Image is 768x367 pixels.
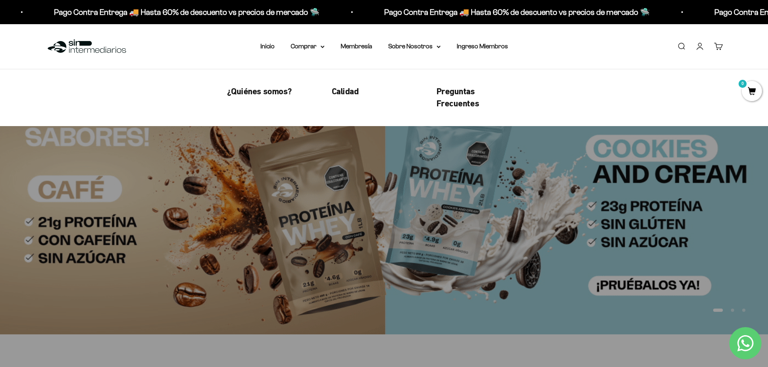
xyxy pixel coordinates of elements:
[388,41,441,52] summary: Sobre Nosotros
[332,86,359,96] span: Calidad
[227,86,292,96] span: ¿Quiénes somos?
[54,6,320,19] p: Pago Contra Entrega 🚚 Hasta 60% de descuento vs precios de mercado 🛸
[227,85,292,98] a: ¿Quiénes somos?
[738,79,747,89] mark: 0
[437,86,479,109] span: Preguntas Frecuentes
[457,43,508,50] a: Ingreso Miembros
[341,43,372,50] a: Membresía
[260,43,275,50] a: Inicio
[742,87,762,96] a: 0
[437,85,509,110] a: Preguntas Frecuentes
[291,41,325,52] summary: Comprar
[384,6,650,19] p: Pago Contra Entrega 🚚 Hasta 60% de descuento vs precios de mercado 🛸
[332,85,359,98] a: Calidad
